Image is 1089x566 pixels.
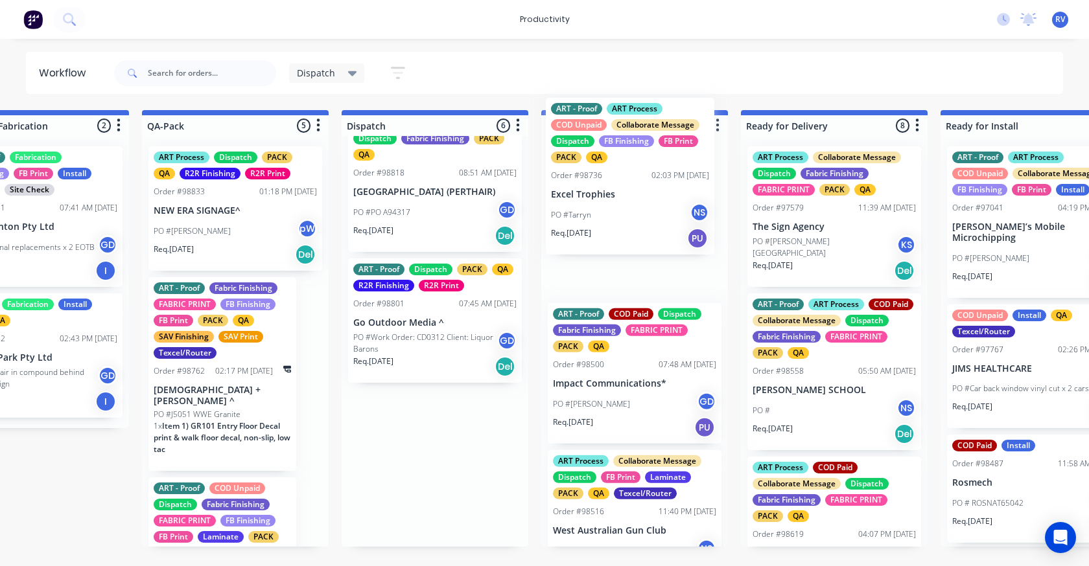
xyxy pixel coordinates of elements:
[39,65,92,81] div: Workflow
[148,60,276,86] input: Search for orders...
[1055,14,1065,25] span: RV
[23,10,43,29] img: Factory
[297,66,335,80] span: Dispatch
[1045,522,1076,553] div: Open Intercom Messenger
[513,10,576,29] div: productivity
